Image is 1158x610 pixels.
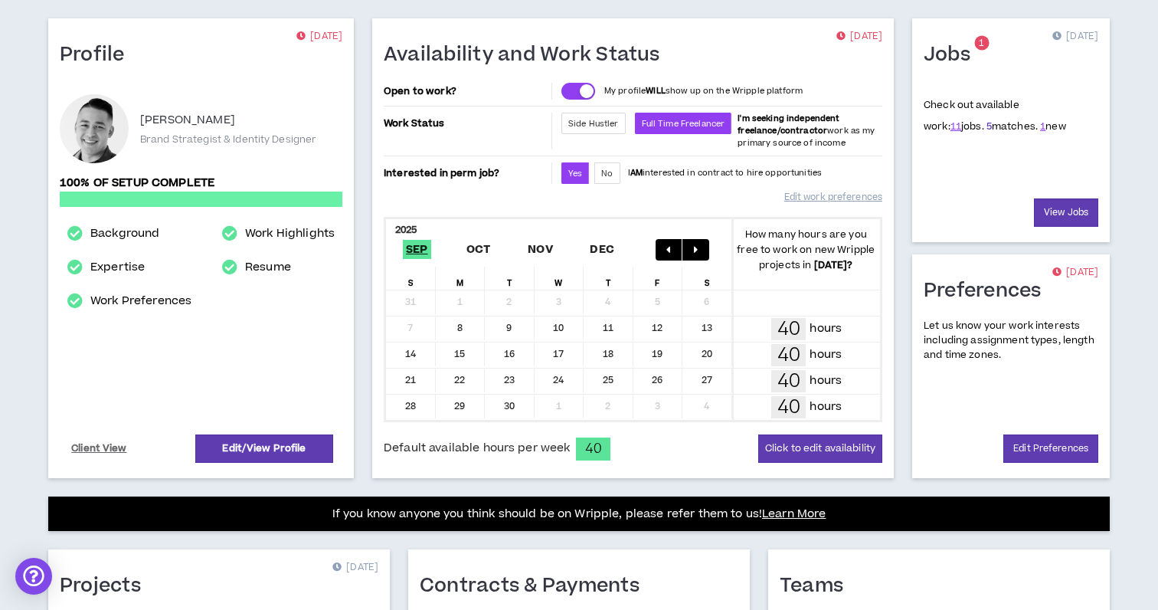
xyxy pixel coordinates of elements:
span: Side Hustler [568,118,619,130]
p: hours [810,398,842,415]
p: How many hours are you free to work on new Wripple projects in [732,227,881,273]
button: Click to edit availability [758,435,882,463]
div: S [682,267,732,290]
p: Check out available work: [924,98,1066,133]
strong: AM [630,167,643,179]
a: Work Preferences [90,292,191,310]
a: 1 [1040,120,1045,133]
a: Work Highlights [245,225,335,243]
b: 2025 [395,223,417,237]
div: F [633,267,683,290]
span: Sep [403,240,431,259]
p: hours [810,320,842,337]
p: Let us know your work interests including assignment types, length and time zones. [924,319,1098,363]
p: hours [810,346,842,363]
div: W [535,267,584,290]
span: Nov [525,240,556,259]
a: Edit/View Profile [195,435,333,463]
p: My profile show up on the Wripple platform [604,85,803,97]
p: Brand Strategist & Identity Designer [140,133,316,146]
strong: WILL [646,85,666,97]
p: [DATE] [1052,265,1098,280]
div: Christopher S. [60,94,129,163]
a: Expertise [90,258,145,277]
h1: Profile [60,43,136,67]
a: Edit Preferences [1003,435,1098,463]
h1: Availability and Work Status [384,43,672,67]
a: Background [90,225,159,243]
a: View Jobs [1034,198,1098,227]
p: 100% of setup complete [60,175,342,192]
span: Dec [587,240,617,259]
h1: Contracts & Payments [420,574,651,599]
p: hours [810,372,842,389]
p: Open to work? [384,85,548,97]
span: matches. [986,120,1038,133]
a: Resume [245,258,291,277]
a: Edit work preferences [784,184,882,211]
p: I interested in contract to hire opportunities [628,167,823,179]
sup: 1 [974,36,989,51]
h1: Teams [780,574,855,599]
span: work as my primary source of income [738,113,875,149]
p: Work Status [384,113,548,134]
p: [DATE] [1052,29,1098,44]
div: S [386,267,436,290]
span: Oct [463,240,494,259]
a: 11 [950,120,961,133]
p: [PERSON_NAME] [140,111,235,130]
b: [DATE] ? [814,258,853,272]
a: 5 [986,120,992,133]
a: Learn More [762,506,826,522]
span: jobs. [950,120,984,133]
p: [DATE] [296,29,342,44]
p: [DATE] [836,29,882,44]
h1: Projects [60,574,152,599]
h1: Preferences [924,279,1053,303]
p: Interested in perm job? [384,162,548,184]
a: Client View [69,435,129,462]
h1: Jobs [924,43,982,67]
span: Default available hours per week [384,440,570,457]
div: Open Intercom Messenger [15,558,52,595]
div: T [584,267,633,290]
p: [DATE] [332,560,378,576]
div: T [485,267,535,290]
span: Yes [568,168,582,179]
b: I'm seeking independent freelance/contractor [738,113,839,136]
span: No [601,168,613,179]
p: If you know anyone you think should be on Wripple, please refer them to us! [332,505,826,523]
span: 1 [979,37,984,50]
div: M [436,267,486,290]
span: new [1040,120,1066,133]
